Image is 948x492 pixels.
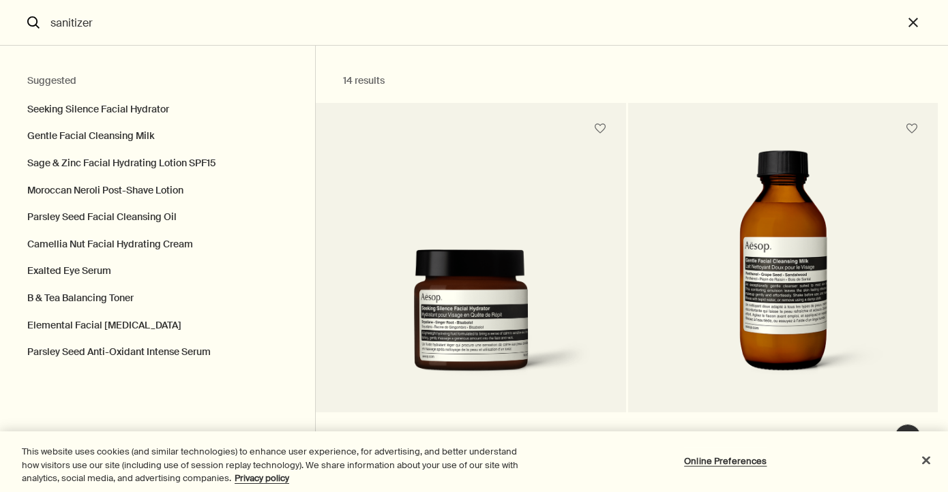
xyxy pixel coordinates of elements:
[900,117,924,141] button: Save to cabinet
[628,140,938,412] a: Gentle Facial Cleaning Milk 100mL Brown bottle
[911,445,941,475] button: Close
[894,424,921,451] button: Live Assistance
[683,447,768,474] button: Online Preferences, Opens the preference center dialog
[316,140,625,412] a: Seeking Silence Facial Hydrator in brown glass jar
[22,445,522,485] div: This website uses cookies (and similar technologies) to enhance user experience, for advertising,...
[27,73,288,89] h2: Suggested
[659,140,906,392] img: Gentle Facial Cleaning Milk 100mL Brown bottle
[588,117,612,141] button: Save to cabinet
[235,472,289,484] a: More information about your privacy, opens in a new tab
[336,249,605,392] img: Seeking Silence Facial Hydrator in brown glass jar
[343,73,834,89] h2: 14 results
